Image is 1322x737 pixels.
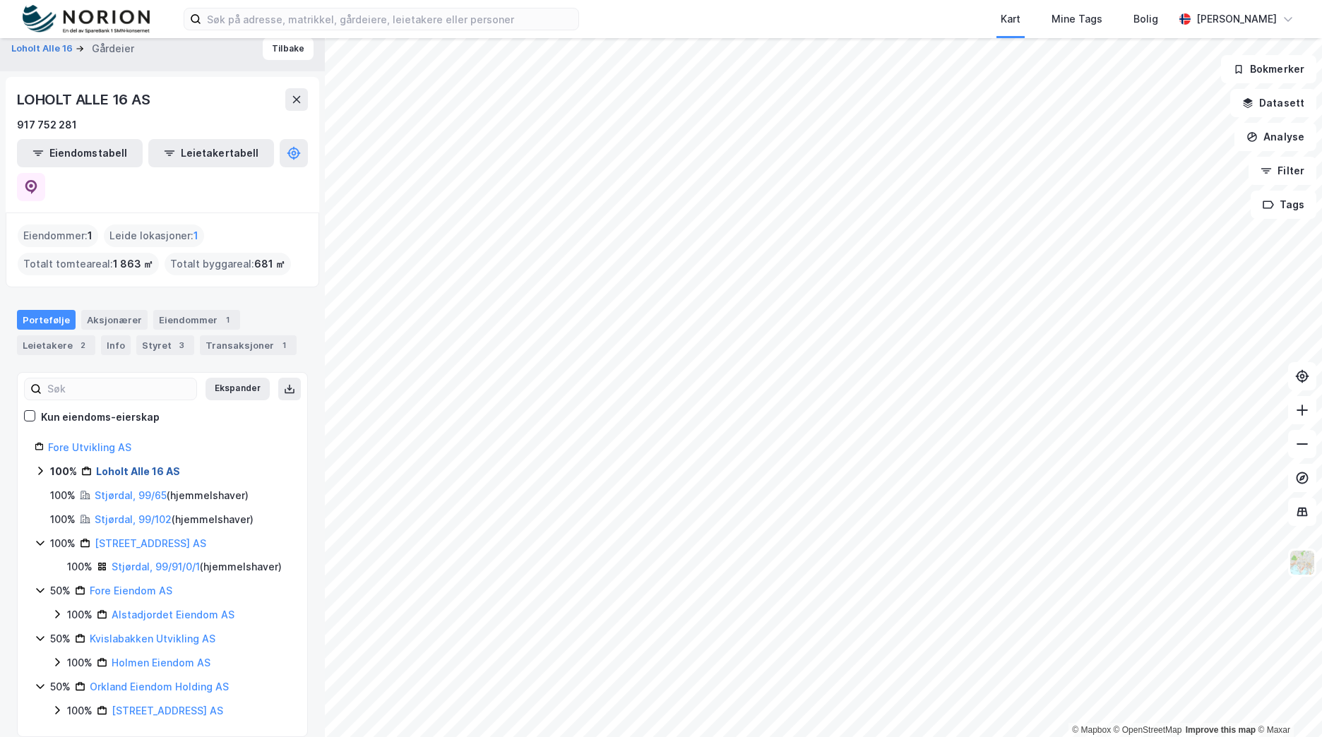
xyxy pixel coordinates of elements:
div: 100% [67,702,93,719]
button: Loholt Alle 16 [11,42,76,56]
div: ( hjemmelshaver ) [112,558,282,575]
div: 50% [50,678,71,695]
div: 2 [76,338,90,352]
div: 50% [50,582,71,599]
a: Fore Utvikling AS [48,441,131,453]
button: Eiendomstabell [17,139,143,167]
button: Analyse [1234,123,1316,151]
a: Stjørdal, 99/102 [95,513,172,525]
div: Gårdeier [92,40,134,57]
div: ( hjemmelshaver ) [95,487,249,504]
div: Totalt tomteareal : [18,253,159,275]
span: 1 [88,227,93,244]
div: LOHOLT ALLE 16 AS [17,88,153,111]
button: Filter [1249,157,1316,185]
button: Leietakertabell [148,139,274,167]
div: ( hjemmelshaver ) [95,511,254,528]
span: 1 [193,227,198,244]
div: Eiendommer [153,310,240,330]
div: Bolig [1133,11,1158,28]
a: Stjørdal, 99/91/0/1 [112,561,200,573]
div: 1 [277,338,291,352]
a: Mapbox [1072,725,1111,735]
input: Søk på adresse, matrikkel, gårdeiere, leietakere eller personer [201,8,578,30]
div: Transaksjoner [200,335,297,355]
div: 100% [50,535,76,552]
img: Z [1289,549,1316,576]
button: Ekspander [206,378,270,400]
iframe: Chat Widget [1251,669,1322,737]
div: 100% [67,558,93,575]
div: Aksjonærer [81,310,148,330]
button: Tilbake [263,37,314,60]
a: [STREET_ADDRESS] AS [112,705,223,717]
div: Portefølje [17,310,76,330]
div: 100% [50,511,76,528]
div: Kart [1001,11,1020,28]
div: Totalt byggareal : [165,253,291,275]
div: 50% [50,630,71,647]
div: 3 [174,338,189,352]
div: 917 752 281 [17,116,77,133]
a: Alstadjordet Eiendom AS [112,609,234,621]
button: Tags [1251,191,1316,219]
div: 100% [67,606,93,623]
span: 681 ㎡ [254,256,285,272]
a: Holmen Eiendom AS [112,657,210,669]
div: [PERSON_NAME] [1196,11,1277,28]
div: Kun eiendoms-eierskap [41,409,160,426]
div: 100% [67,654,93,671]
a: Stjørdal, 99/65 [95,489,167,501]
div: Mine Tags [1052,11,1102,28]
div: 100% [50,463,77,480]
div: Styret [136,335,194,355]
a: [STREET_ADDRESS] AS [95,537,206,549]
a: OpenStreetMap [1114,725,1182,735]
a: Orkland Eiendom Holding AS [90,681,229,693]
div: Kontrollprogram for chat [1251,669,1322,737]
a: Kvislabakken Utvikling AS [90,633,215,645]
button: Datasett [1230,89,1316,117]
img: norion-logo.80e7a08dc31c2e691866.png [23,5,150,34]
div: Info [101,335,131,355]
div: Eiendommer : [18,224,98,247]
div: 1 [220,313,234,327]
a: Loholt Alle 16 AS [96,465,180,477]
input: Søk [42,378,196,400]
span: 1 863 ㎡ [113,256,153,272]
a: Fore Eiendom AS [90,585,172,597]
div: 100% [50,487,76,504]
a: Improve this map [1186,725,1256,735]
button: Bokmerker [1221,55,1316,83]
div: Leide lokasjoner : [104,224,204,247]
div: Leietakere [17,335,95,355]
